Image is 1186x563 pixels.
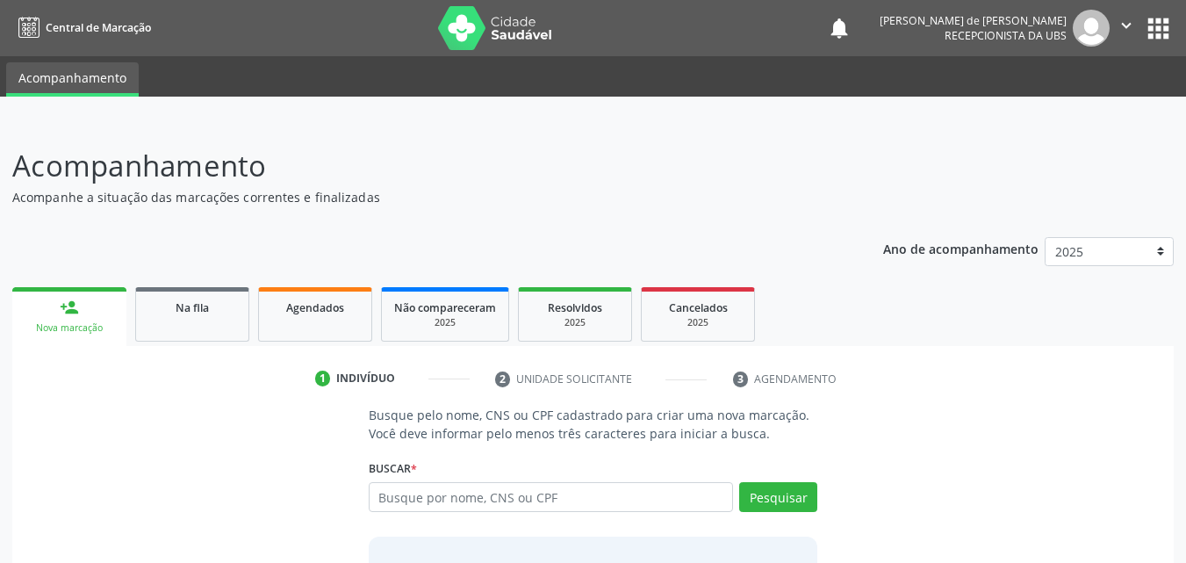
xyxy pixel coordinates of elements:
a: Central de Marcação [12,13,151,42]
span: Recepcionista da UBS [945,28,1067,43]
span: Central de Marcação [46,20,151,35]
input: Busque por nome, CNS ou CPF [369,482,734,512]
p: Acompanhamento [12,144,825,188]
div: Indivíduo [336,371,395,386]
p: Busque pelo nome, CNS ou CPF cadastrado para criar uma nova marcação. Você deve informar pelo men... [369,406,818,443]
button:  [1110,10,1143,47]
div: [PERSON_NAME] de [PERSON_NAME] [880,13,1067,28]
span: Agendados [286,300,344,315]
label: Buscar [369,455,417,482]
button: notifications [827,16,852,40]
p: Acompanhe a situação das marcações correntes e finalizadas [12,188,825,206]
div: person_add [60,298,79,317]
span: Resolvidos [548,300,602,315]
i:  [1117,16,1136,35]
div: 1 [315,371,331,386]
span: Cancelados [669,300,728,315]
img: img [1073,10,1110,47]
button: Pesquisar [739,482,817,512]
div: 2025 [531,316,619,329]
div: 2025 [394,316,496,329]
a: Acompanhamento [6,62,139,97]
button: apps [1143,13,1174,44]
p: Ano de acompanhamento [883,237,1039,259]
div: 2025 [654,316,742,329]
span: Não compareceram [394,300,496,315]
span: Na fila [176,300,209,315]
div: Nova marcação [25,321,114,335]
